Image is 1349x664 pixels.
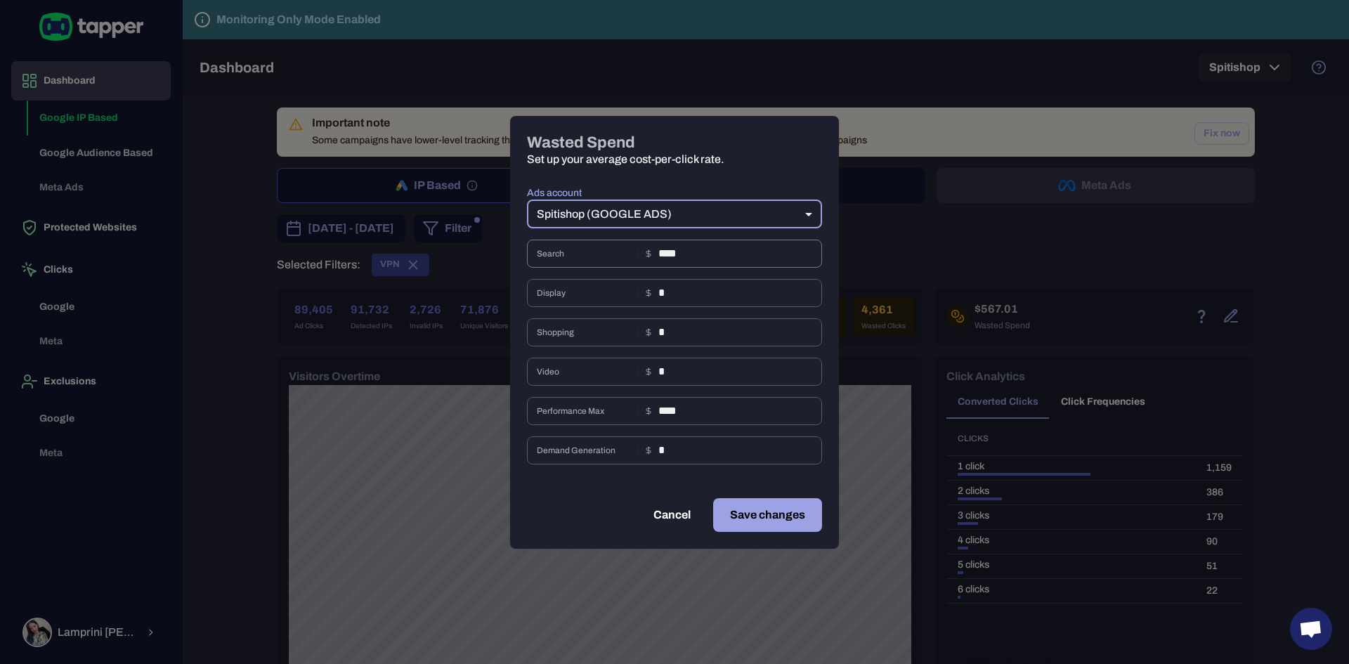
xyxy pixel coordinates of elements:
h4: Wasted Spend [527,133,822,152]
span: Performance Max [537,405,632,417]
button: Cancel [637,498,708,532]
span: Demand Generation [537,445,632,456]
span: Video [537,366,632,377]
a: Ανοιχτή συνομιλία [1290,608,1332,650]
span: Shopping [537,327,632,338]
span: Display [537,287,632,299]
label: Ads account [527,186,822,200]
div: Spitishop (GOOGLE ADS) [527,200,822,228]
span: Search [537,248,632,259]
p: Set up your average cost-per-click rate. [527,152,822,167]
button: Save changes [713,498,822,532]
span: Save changes [730,507,805,523]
